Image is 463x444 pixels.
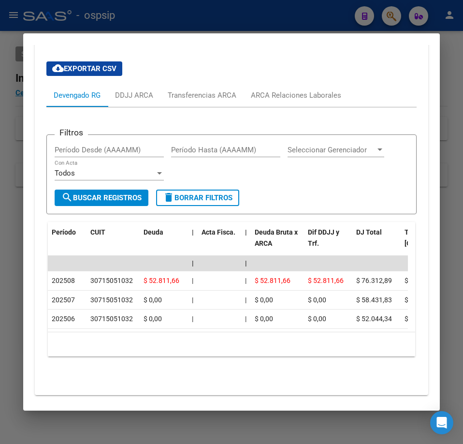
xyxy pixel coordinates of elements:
[251,90,341,101] div: ARCA Relaciones Laborales
[308,315,326,323] span: $ 0,00
[255,228,298,247] span: Deuda Bruta x ARCA
[192,259,194,267] span: |
[163,192,174,203] mat-icon: delete
[55,190,148,206] button: Buscar Registros
[188,222,198,265] datatable-header-cell: |
[308,228,339,247] span: Dif DDJJ y Trf.
[144,228,163,236] span: Deuda
[163,193,232,202] span: Borrar Filtros
[115,90,153,101] div: DDJJ ARCA
[140,222,188,265] datatable-header-cell: Deuda
[255,296,273,304] span: $ 0,00
[54,90,101,101] div: Devengado RG
[198,222,241,265] datatable-header-cell: Acta Fisca.
[308,277,344,284] span: $ 52.811,66
[356,277,392,284] span: $ 76.312,89
[401,222,449,265] datatable-header-cell: Tot. Trf. Bruto
[144,315,162,323] span: $ 0,00
[245,259,247,267] span: |
[90,275,133,286] div: 30715051032
[55,127,88,138] h3: Filtros
[288,146,376,154] span: Seleccionar Gerenciador
[90,228,105,236] span: CUIT
[352,222,401,265] datatable-header-cell: DJ Total
[251,222,304,265] datatable-header-cell: Deuda Bruta x ARCA
[245,228,247,236] span: |
[35,38,428,396] div: Aportes y Contribuciones del Afiliado: 20380941687
[156,190,239,206] button: Borrar Filtros
[356,315,392,323] span: $ 52.044,34
[90,313,133,325] div: 30715051032
[405,296,440,304] span: $ 58.431,83
[356,296,392,304] span: $ 58.431,83
[46,61,122,76] button: Exportar CSV
[430,411,453,434] div: Open Intercom Messenger
[90,295,133,306] div: 30715051032
[245,277,246,284] span: |
[48,222,87,265] datatable-header-cell: Período
[52,228,76,236] span: Período
[255,315,273,323] span: $ 0,00
[87,222,140,265] datatable-header-cell: CUIT
[356,228,382,236] span: DJ Total
[245,296,246,304] span: |
[52,296,75,304] span: 202507
[52,277,75,284] span: 202508
[202,228,235,236] span: Acta Fisca.
[255,277,290,284] span: $ 52.811,66
[192,277,193,284] span: |
[308,296,326,304] span: $ 0,00
[405,277,440,284] span: $ 23.501,23
[61,193,142,202] span: Buscar Registros
[52,315,75,323] span: 202506
[405,315,440,323] span: $ 52.044,34
[245,315,246,323] span: |
[192,315,193,323] span: |
[144,277,179,284] span: $ 52.811,66
[61,192,73,203] mat-icon: search
[52,62,64,74] mat-icon: cloud_download
[304,222,352,265] datatable-header-cell: Dif DDJJ y Trf.
[192,296,193,304] span: |
[52,64,116,73] span: Exportar CSV
[168,90,236,101] div: Transferencias ARCA
[241,222,251,265] datatable-header-cell: |
[55,169,75,178] span: Todos
[192,228,194,236] span: |
[144,296,162,304] span: $ 0,00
